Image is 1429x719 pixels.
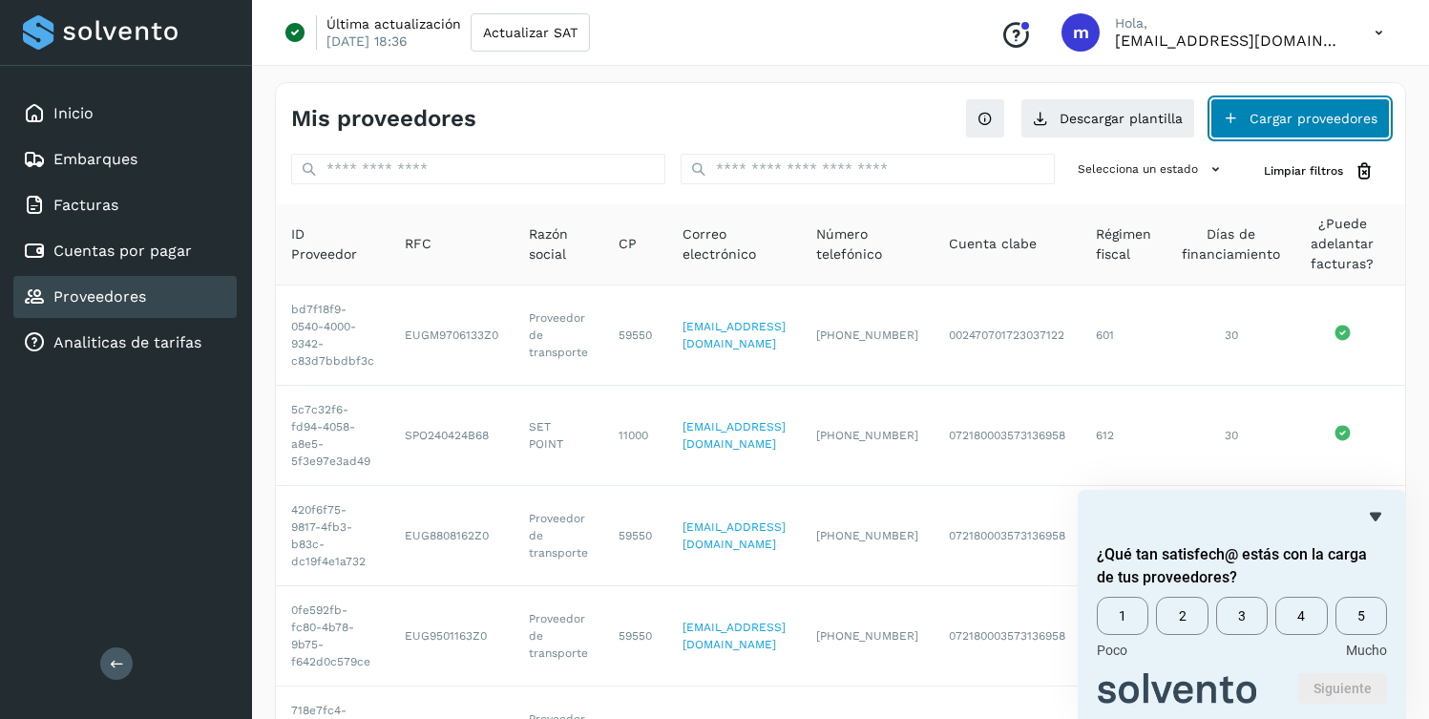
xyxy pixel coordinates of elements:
td: 072180003573136958 [934,486,1081,586]
span: ¿Puede adelantar facturas? [1311,214,1374,274]
p: mercedes@solvento.mx [1115,32,1344,50]
td: bd7f18f9-0540-4000-9342-c83d7bbdbf3c [276,285,389,386]
a: [EMAIL_ADDRESS][DOMAIN_NAME] [683,420,786,451]
td: EUG8808162Z0 [389,486,514,586]
span: Número telefónico [816,224,918,264]
td: Proveedor de transporte [514,486,603,586]
td: 612 [1081,386,1166,486]
p: Hola, [1115,15,1344,32]
span: Poco [1097,643,1127,658]
div: Embarques [13,138,237,180]
td: 5c7c32f6-fd94-4058-a8e5-5f3e97e3ad49 [276,386,389,486]
button: Siguiente pregunta [1298,673,1387,704]
td: Proveedor de transporte [514,586,603,687]
span: 2 [1156,597,1208,635]
span: Limpiar filtros [1264,162,1343,180]
span: [PHONE_NUMBER] [816,529,918,542]
div: Inicio [13,93,237,135]
a: [EMAIL_ADDRESS][DOMAIN_NAME] [683,621,786,651]
h4: Mis proveedores [291,105,476,133]
span: 5 [1335,597,1387,635]
button: Limpiar filtros [1249,154,1390,189]
td: 002470701723037122 [934,285,1081,386]
span: [PHONE_NUMBER] [816,328,918,342]
a: Proveedores [53,287,146,306]
td: SET POINT [514,386,603,486]
span: Cuenta clabe [949,234,1037,254]
span: [PHONE_NUMBER] [816,629,918,643]
button: Actualizar SAT [471,13,590,52]
a: [EMAIL_ADDRESS][DOMAIN_NAME] [683,320,786,350]
a: Cuentas por pagar [53,242,192,260]
a: [EMAIL_ADDRESS][DOMAIN_NAME] [683,520,786,551]
td: 59550 [603,285,667,386]
div: Proveedores [13,276,237,318]
span: RFC [405,234,431,254]
span: ID Proveedor [291,224,374,264]
p: Última actualización [326,15,461,32]
td: 59550 [603,486,667,586]
div: Facturas [13,184,237,226]
td: EUGM9706133Z0 [389,285,514,386]
div: Analiticas de tarifas [13,322,237,364]
td: 420f6f75-9817-4fb3-b83c-dc19f4e1a732 [276,486,389,586]
span: 4 [1275,597,1327,635]
a: Embarques [53,150,137,168]
span: Régimen fiscal [1096,224,1151,264]
span: Días de financiamiento [1182,224,1280,264]
button: Selecciona un estado [1070,154,1233,185]
td: 072180003573136958 [934,386,1081,486]
span: CP [619,234,637,254]
div: ¿Qué tan satisfech@ estás con la carga de tus proveedores? Select an option from 1 to 5, with 1 b... [1097,505,1387,704]
div: Cuentas por pagar [13,230,237,272]
p: [DATE] 18:36 [326,32,408,50]
span: Mucho [1346,643,1387,658]
td: 30 [1166,386,1295,486]
button: Ocultar encuesta [1364,505,1387,528]
a: Inicio [53,104,94,122]
span: Correo electrónico [683,224,786,264]
td: 11000 [603,386,667,486]
td: 0fe592fb-fc80-4b78-9b75-f642d0c579ce [276,586,389,687]
a: Facturas [53,196,118,214]
span: Razón social [529,224,588,264]
h2: ¿Qué tan satisfech@ estás con la carga de tus proveedores? Select an option from 1 to 5, with 1 b... [1097,543,1387,589]
span: Actualizar SAT [483,26,578,39]
td: 601 [1081,486,1166,586]
td: SPO240424B68 [389,386,514,486]
span: [PHONE_NUMBER] [816,429,918,442]
a: Analiticas de tarifas [53,333,201,351]
td: 601 [1081,285,1166,386]
span: 3 [1216,597,1268,635]
td: Proveedor de transporte [514,285,603,386]
td: EUG9501163Z0 [389,586,514,687]
td: 30 [1166,486,1295,586]
button: Cargar proveedores [1210,98,1390,138]
span: 1 [1097,597,1148,635]
td: 072180003573136958 [934,586,1081,687]
div: ¿Qué tan satisfech@ estás con la carga de tus proveedores? Select an option from 1 to 5, with 1 b... [1097,597,1387,658]
td: 59550 [603,586,667,687]
td: 30 [1166,285,1295,386]
button: Descargar plantilla [1020,98,1195,138]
